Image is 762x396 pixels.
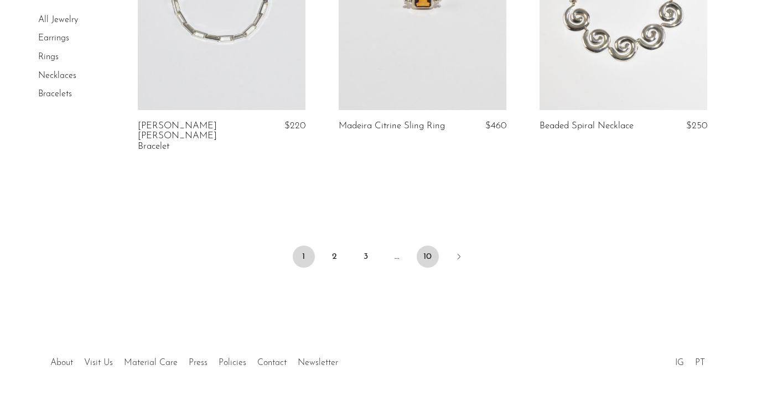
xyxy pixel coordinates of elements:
[540,121,634,131] a: Beaded Spiral Necklace
[189,358,208,367] a: Press
[38,71,76,80] a: Necklaces
[124,358,178,367] a: Material Care
[695,358,705,367] a: PT
[284,121,305,131] span: $220
[138,121,248,152] a: [PERSON_NAME] [PERSON_NAME] Bracelet
[339,121,445,131] a: Madeira Citrine Sling Ring
[686,121,707,131] span: $250
[257,358,287,367] a: Contact
[50,358,73,367] a: About
[38,90,72,98] a: Bracelets
[84,358,113,367] a: Visit Us
[293,246,315,268] span: 1
[675,358,684,367] a: IG
[485,121,506,131] span: $460
[386,246,408,268] span: …
[670,350,711,371] ul: Social Medias
[38,53,59,61] a: Rings
[38,15,78,24] a: All Jewelry
[45,350,344,371] ul: Quick links
[219,358,246,367] a: Policies
[355,246,377,268] a: 3
[448,246,470,270] a: Next
[417,246,439,268] a: 10
[38,34,69,43] a: Earrings
[324,246,346,268] a: 2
